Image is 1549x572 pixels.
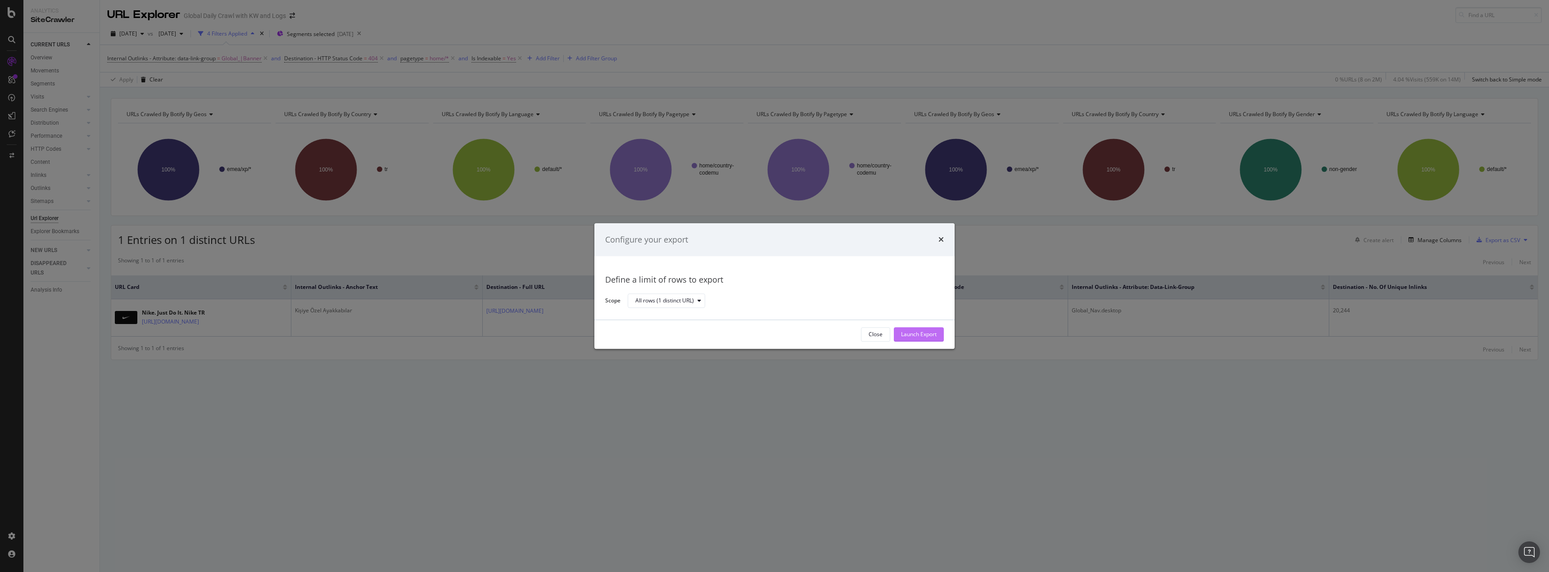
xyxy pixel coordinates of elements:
div: times [938,234,944,246]
button: All rows (1 distinct URL) [628,294,705,308]
div: Close [869,331,883,338]
label: Scope [605,297,621,306]
div: Configure your export [605,234,688,246]
div: Launch Export [901,331,937,338]
div: modal [594,223,955,349]
div: Define a limit of rows to export [605,275,944,286]
div: All rows (1 distinct URL) [635,298,694,304]
button: Close [861,327,890,342]
button: Launch Export [894,327,944,342]
div: Open Intercom Messenger [1518,541,1540,563]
